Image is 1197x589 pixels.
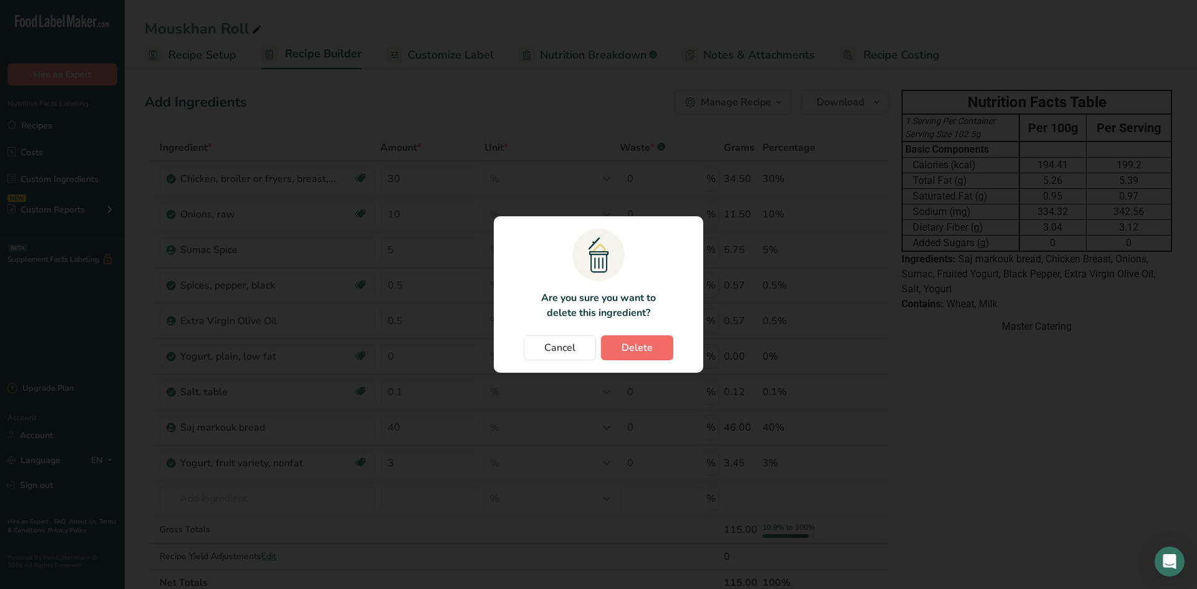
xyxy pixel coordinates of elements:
[524,335,596,360] button: Cancel
[534,290,663,320] p: Are you sure you want to delete this ingredient?
[622,340,653,355] span: Delete
[1155,547,1185,577] div: Open Intercom Messenger
[601,335,673,360] button: Delete
[544,340,575,355] span: Cancel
